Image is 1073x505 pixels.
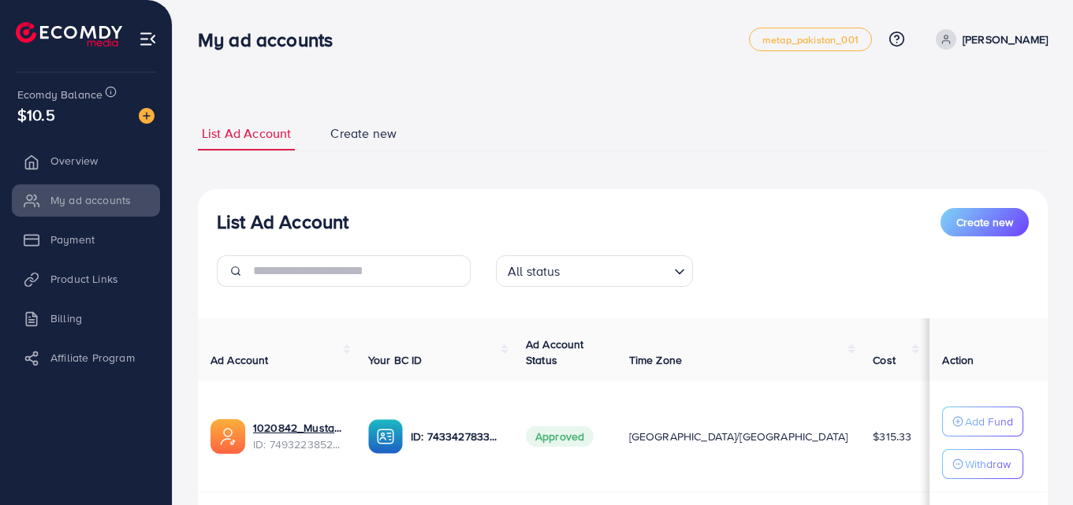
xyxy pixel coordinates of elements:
span: $10.5 [17,103,55,126]
img: ic-ads-acc.e4c84228.svg [211,419,245,454]
span: Ad Account Status [526,336,584,368]
a: metap_pakistan_001 [749,28,872,51]
p: Withdraw [965,455,1011,473]
h3: List Ad Account [217,210,348,233]
p: ID: 7433427833025871873 [411,427,501,446]
img: ic-ba-acc.ded83a64.svg [368,419,403,454]
span: Ad Account [211,352,269,368]
button: Withdraw [942,449,1023,479]
span: Approved [526,426,594,447]
span: Create new [330,124,397,143]
span: Time Zone [629,352,682,368]
div: Search for option [496,255,693,287]
span: Create new [956,214,1013,230]
a: 1020842_Mustafai New1_1744652139809 [253,420,343,436]
span: All status [505,260,564,283]
span: List Ad Account [202,124,291,143]
span: Ecomdy Balance [17,87,102,102]
span: Cost [873,352,896,368]
input: Search for option [565,257,668,283]
p: [PERSON_NAME] [963,30,1048,49]
h3: My ad accounts [198,28,345,51]
span: ID: 7493223852907200513 [253,436,343,452]
span: $315.33 [873,429,911,444]
span: Your BC ID [368,352,423,368]
p: Add Fund [965,412,1013,431]
button: Add Fund [942,407,1023,436]
a: [PERSON_NAME] [930,29,1048,50]
span: metap_pakistan_001 [762,35,859,45]
img: image [139,108,155,124]
button: Create new [941,208,1029,236]
span: [GEOGRAPHIC_DATA]/[GEOGRAPHIC_DATA] [629,429,848,444]
img: logo [16,22,122,46]
span: Action [942,352,974,368]
img: menu [139,30,157,48]
div: <span class='underline'>1020842_Mustafai New1_1744652139809</span></br>7493223852907200513 [253,420,343,452]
